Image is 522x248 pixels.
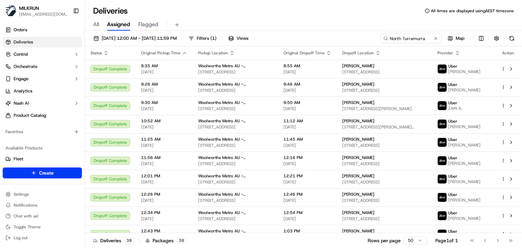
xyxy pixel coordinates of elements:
[283,210,331,215] span: 12:54 PM
[283,161,331,166] span: [DATE]
[283,118,331,124] span: 11:12 AM
[198,143,273,148] span: [STREET_ADDRESS]
[124,237,134,244] div: 38
[438,83,447,92] img: uber-new-logo.jpeg
[141,173,187,179] span: 12:01 PM
[437,50,453,56] span: Provider
[14,76,29,82] span: Engage
[438,193,447,202] img: uber-new-logo.jpeg
[342,143,427,148] span: [STREET_ADDRESS]
[283,192,331,197] span: 12:46 PM
[90,34,180,43] button: [DATE] 12:00 AM - [DATE] 11:59 PM
[3,211,82,221] button: Chat with us!
[19,5,39,12] span: MILKRUN
[445,34,468,43] button: Map
[198,50,228,56] span: Pickup Location
[342,124,427,130] span: [STREET_ADDRESS][PERSON_NAME][PERSON_NAME]
[448,179,481,184] span: [PERSON_NAME]
[342,88,427,93] span: [STREET_ADDRESS]
[501,50,515,56] div: Action
[141,69,187,75] span: [DATE]
[93,237,134,244] div: Deliveries
[3,110,82,121] a: Product Catalog
[438,65,447,73] img: uber-new-logo.jpeg
[448,197,481,203] span: [PERSON_NAME]
[283,173,331,179] span: 12:21 PM
[141,124,187,130] span: [DATE]
[176,237,187,244] div: 38
[198,106,273,111] span: [STREET_ADDRESS]
[283,82,331,87] span: 9:46 AM
[141,63,187,69] span: 8:35 AM
[141,82,187,87] span: 9:26 AM
[3,98,82,109] button: Nash AI
[342,155,375,160] span: [PERSON_NAME]
[3,3,70,19] button: MILKRUNMILKRUN[EMAIL_ADDRESS][DOMAIN_NAME]
[438,211,447,220] img: uber-new-logo.jpeg
[438,230,447,238] img: uber-new-logo.jpeg
[283,69,331,75] span: [DATE]
[141,161,187,166] span: [DATE]
[448,106,462,111] span: ZAIN A.
[198,63,273,69] span: Woolworths Metro AU - [GEOGRAPHIC_DATA]
[3,233,82,243] button: Log out
[448,174,457,179] span: Uber
[3,167,82,178] button: Create
[3,222,82,232] button: Toggle Theme
[438,156,447,165] img: uber-new-logo.jpeg
[197,35,216,41] span: Filters
[435,237,458,244] div: Page 1 of 1
[141,106,187,111] span: [DATE]
[198,100,273,105] span: Woolworths Metro AU - [GEOGRAPHIC_DATA]
[145,237,187,244] div: Packages
[342,228,375,234] span: [PERSON_NAME]
[448,229,457,234] span: Uber
[438,175,447,183] img: uber-new-logo.jpeg
[283,137,331,142] span: 11:45 AM
[5,5,16,16] img: MILKRUN
[19,12,68,17] button: [EMAIL_ADDRESS][DOMAIN_NAME]
[448,192,457,197] span: Uber
[342,106,427,111] span: [STREET_ADDRESS][PERSON_NAME]
[90,50,102,56] span: Status
[14,213,38,219] span: Chat with us!
[141,192,187,197] span: 12:26 PM
[3,86,82,96] a: Analytics
[342,82,375,87] span: [PERSON_NAME]
[93,5,128,16] h1: Deliveries
[198,198,273,203] span: [STREET_ADDRESS]
[14,39,33,45] span: Deliveries
[431,8,514,14] span: All times are displayed using AEST timezone
[141,228,187,234] span: 12:43 PM
[3,73,82,84] button: Engage
[283,155,331,160] span: 12:16 PM
[368,237,401,244] p: Rows per page
[448,124,481,129] span: [PERSON_NAME]
[198,155,273,160] span: Woolworths Metro AU - [GEOGRAPHIC_DATA]
[342,198,427,203] span: [STREET_ADDRESS]
[3,143,82,154] div: Available Products
[342,50,374,56] span: Dropoff Location
[198,137,273,142] span: Woolworths Metro AU - [GEOGRAPHIC_DATA]
[438,138,447,147] img: uber-new-logo.jpeg
[448,161,481,166] span: [PERSON_NAME]
[198,179,273,185] span: [STREET_ADDRESS]
[3,37,82,48] a: Deliveries
[198,88,273,93] span: [STREET_ADDRESS]
[448,155,457,161] span: Uber
[283,179,331,185] span: [DATE]
[342,100,375,105] span: [PERSON_NAME]
[210,35,216,41] span: ( 1 )
[198,173,273,179] span: Woolworths Metro AU - [GEOGRAPHIC_DATA]
[283,228,331,234] span: 1:03 PM
[456,35,465,41] span: Map
[283,216,331,222] span: [DATE]
[342,69,427,75] span: [STREET_ADDRESS]
[141,143,187,148] span: [DATE]
[342,161,427,166] span: [STREET_ADDRESS]
[141,198,187,203] span: [DATE]
[14,192,29,197] span: Settings
[198,82,273,87] span: Woolworths Metro AU - [GEOGRAPHIC_DATA]
[342,173,375,179] span: [PERSON_NAME]
[283,143,331,148] span: [DATE]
